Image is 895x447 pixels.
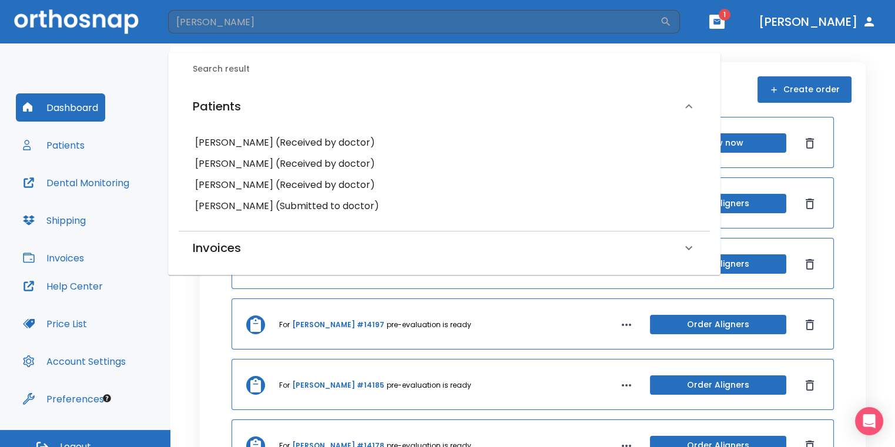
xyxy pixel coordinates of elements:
h6: [PERSON_NAME] (Received by doctor) [195,135,693,151]
a: [PERSON_NAME] #14185 [292,380,384,391]
button: Patients [16,131,92,159]
div: Invoices [179,231,710,264]
button: [PERSON_NAME] [754,11,881,32]
div: Open Intercom Messenger [855,407,883,435]
p: pre-evaluation is ready [387,320,471,330]
img: Orthosnap [14,9,139,33]
button: Dismiss [800,194,819,213]
button: Shipping [16,206,93,234]
div: Patients [179,85,710,127]
button: Order Aligners [650,375,786,395]
h6: [PERSON_NAME] (Received by doctor) [195,177,693,193]
span: 1 [719,9,730,21]
button: Dental Monitoring [16,169,136,197]
button: Create order [757,76,852,103]
p: pre-evaluation is ready [387,380,471,391]
button: Dismiss [800,376,819,395]
button: Dismiss [800,134,819,153]
h6: [PERSON_NAME] (Submitted to doctor) [195,198,693,214]
button: Price List [16,310,94,338]
input: Search by Patient Name or Case # [168,10,660,33]
button: Dismiss [800,315,819,334]
h6: [PERSON_NAME] (Received by doctor) [195,156,693,172]
h6: Search result [193,63,710,76]
h6: Invoices [193,238,241,257]
h6: Patients [193,97,241,116]
button: Order Aligners [650,315,786,334]
button: Account Settings [16,347,133,375]
button: Help Center [16,272,110,300]
p: For [279,320,290,330]
button: Preferences [16,385,111,413]
button: Dismiss [800,255,819,274]
button: Invoices [16,244,91,272]
a: [PERSON_NAME] #14197 [292,320,384,330]
div: Tooltip anchor [102,393,112,404]
p: For [279,380,290,391]
button: Dashboard [16,93,105,122]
